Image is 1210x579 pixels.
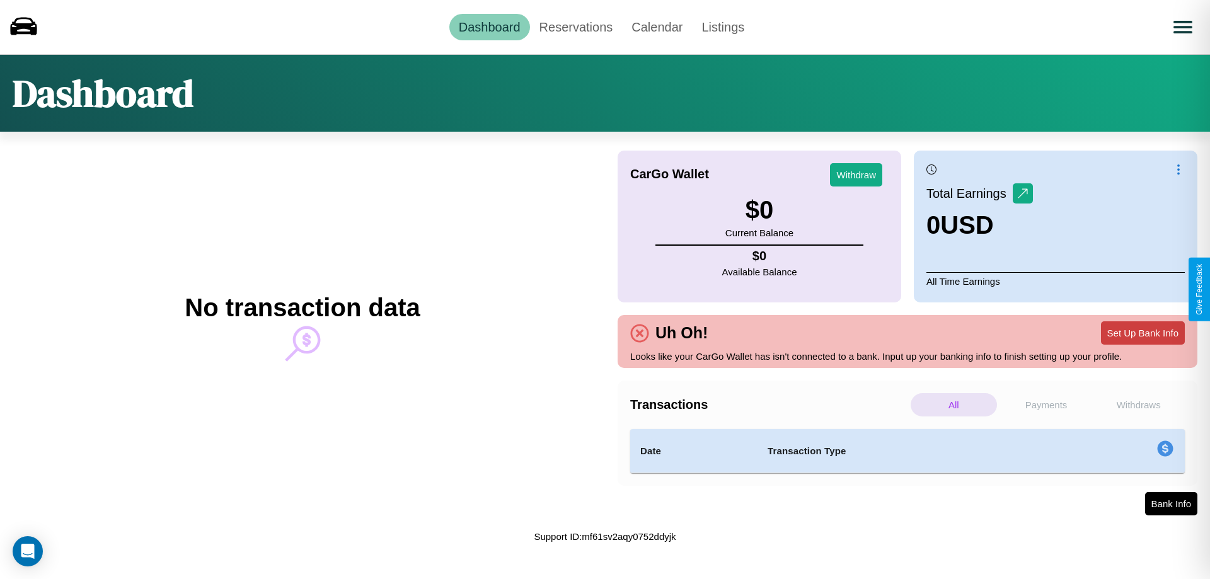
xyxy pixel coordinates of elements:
[768,444,1054,459] h4: Transaction Type
[630,429,1185,473] table: simple table
[1145,492,1197,515] button: Bank Info
[722,249,797,263] h4: $ 0
[13,67,193,119] h1: Dashboard
[1101,321,1185,345] button: Set Up Bank Info
[630,398,907,412] h4: Transactions
[692,14,754,40] a: Listings
[1003,393,1090,416] p: Payments
[630,348,1185,365] p: Looks like your CarGo Wallet has isn't connected to a bank. Input up your banking info to finish ...
[630,167,709,181] h4: CarGo Wallet
[725,196,793,224] h3: $ 0
[185,294,420,322] h2: No transaction data
[725,224,793,241] p: Current Balance
[534,528,676,545] p: Support ID: mf61sv2aqy0752ddyjk
[926,272,1185,290] p: All Time Earnings
[640,444,747,459] h4: Date
[1095,393,1182,416] p: Withdraws
[13,536,43,566] div: Open Intercom Messenger
[926,182,1013,205] p: Total Earnings
[1195,264,1204,315] div: Give Feedback
[530,14,623,40] a: Reservations
[830,163,882,186] button: Withdraw
[722,263,797,280] p: Available Balance
[649,324,714,342] h4: Uh Oh!
[1165,9,1201,45] button: Open menu
[926,211,1033,239] h3: 0 USD
[911,393,997,416] p: All
[622,14,692,40] a: Calendar
[449,14,530,40] a: Dashboard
